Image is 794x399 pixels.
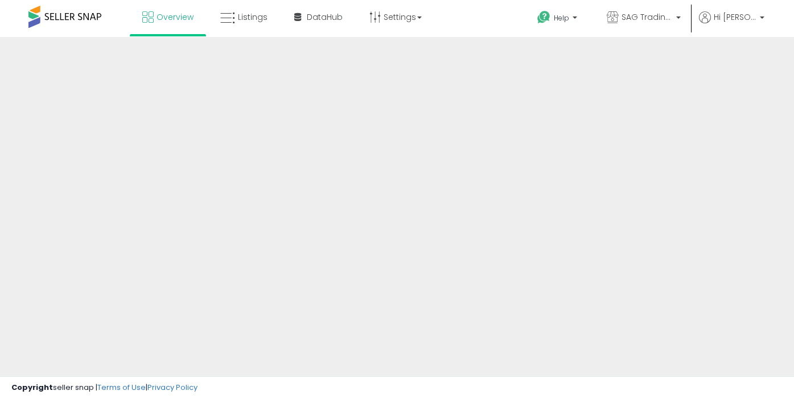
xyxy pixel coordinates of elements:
i: Get Help [537,10,551,24]
span: DataHub [307,11,343,23]
div: seller snap | | [11,383,198,393]
span: Help [554,13,569,23]
a: Help [528,2,589,37]
a: Hi [PERSON_NAME] [699,11,764,37]
span: Listings [238,11,268,23]
a: Terms of Use [97,382,146,393]
a: Privacy Policy [147,382,198,393]
span: Hi [PERSON_NAME] [714,11,756,23]
span: SAG Trading Corp [622,11,673,23]
span: Overview [157,11,194,23]
strong: Copyright [11,382,53,393]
